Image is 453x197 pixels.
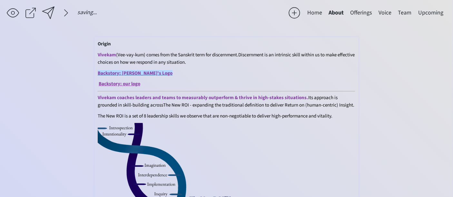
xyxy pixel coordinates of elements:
span: Backstory: [PERSON_NAME]'s Logo [98,70,172,77]
button: Team [395,6,415,19]
strong: Vivekam [98,52,116,58]
button: About [325,6,347,19]
span: The New ROI - expanding the traditional definition to deliver Return on (human-centric) Insight. [163,102,354,108]
span: The New ROI is a set of 8 leadership skills we observe that are non-negotiable to deliver high-pe... [98,113,332,119]
span: (Vee-vay-kum) comes from the Sanskrit term for discernment. [98,52,355,66]
span: Vivekam coaches leaders and teams to measurably outperform & thrive in high-stakes situations. [98,94,308,101]
strong: Origin [98,41,111,47]
a: Backstory: our logo [99,80,140,87]
div: saving... [77,10,97,15]
button: Offerings [347,6,375,19]
button: Voice [375,6,395,19]
a: Backstory: [PERSON_NAME]'s Logo [98,70,172,76]
button: Home [304,6,325,19]
button: Upcoming [415,6,447,19]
